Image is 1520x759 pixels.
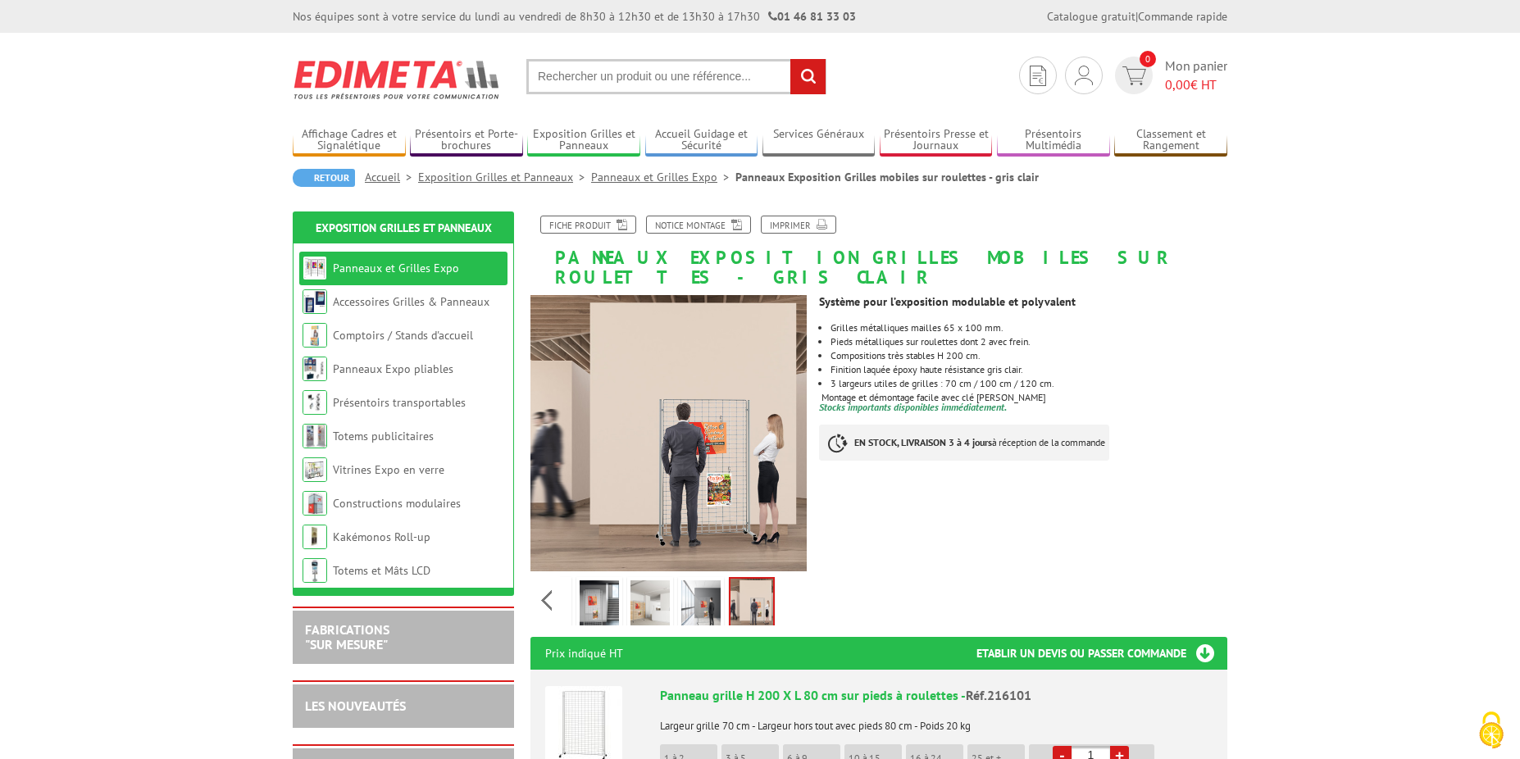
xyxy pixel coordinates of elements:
a: Panneaux et Grilles Expo [333,261,459,275]
a: Affichage Cadres et Signalétique [293,127,406,154]
img: 216102_panneau_exposition_grille_roulettes_5.jpg [530,295,807,571]
h1: Panneaux Exposition Grilles mobiles sur roulettes - gris clair [518,216,1240,287]
a: Panneaux Expo pliables [333,361,453,376]
img: 216102_panneau_exposition_grille_roulettes_5.jpg [730,579,773,629]
div: Nos équipes sont à votre service du lundi au vendredi de 8h30 à 12h30 et de 13h30 à 17h30 [293,8,856,25]
a: Notice Montage [646,216,751,234]
a: Exposition Grilles et Panneaux [316,220,492,235]
p: à réception de la commande [819,425,1109,461]
a: Classement et Rangement [1114,127,1227,154]
a: Accessoires Grilles & Panneaux [333,294,489,309]
img: devis rapide [1075,66,1093,85]
span: € HT [1165,75,1227,94]
img: devis rapide [1122,66,1146,85]
p: Largeur grille 70 cm - Largeur hors tout avec pieds 80 cm - Poids 20 kg [660,709,1213,732]
li: Panneaux Exposition Grilles mobiles sur roulettes - gris clair [735,169,1039,185]
span: Réf.216101 [966,687,1031,703]
img: panneau_exposition_grille_sur_roulettes_216102.jpg [580,580,619,631]
a: Imprimer [761,216,836,234]
input: Rechercher un produit ou une référence... [526,59,826,94]
a: Totems publicitaires [333,429,434,443]
a: Accueil Guidage et Sécurité [645,127,758,154]
a: Kakémonos Roll-up [333,529,430,544]
span: Mon panier [1165,57,1227,94]
img: Vitrines Expo en verre [303,457,327,482]
img: Constructions modulaires [303,491,327,516]
strong: 01 46 81 33 03 [768,9,856,24]
a: Retour [293,169,355,187]
img: Totems et Mâts LCD [303,558,327,583]
button: Cookies (fenêtre modale) [1463,703,1520,759]
img: Accessoires Grilles & Panneaux [303,289,327,314]
img: Cookies (fenêtre modale) [1471,710,1512,751]
span: Montage et démontage facile avec clé [PERSON_NAME] [821,391,1046,403]
a: Accueil [365,170,418,184]
img: Panneaux Expo pliables [303,357,327,381]
img: Totems publicitaires [303,424,327,448]
img: Comptoirs / Stands d'accueil [303,323,327,348]
a: Présentoirs Presse et Journaux [880,127,993,154]
p: Prix indiqué HT [545,637,623,670]
img: devis rapide [1030,66,1046,86]
img: Kakémonos Roll-up [303,525,327,549]
strong: Système pour l’exposition modulable et polyvalent [819,294,1076,309]
a: Commande rapide [1138,9,1227,24]
img: Edimeta [293,49,502,110]
div: Panneau grille H 200 X L 80 cm sur pieds à roulettes - [660,686,1213,705]
a: Constructions modulaires [333,496,461,511]
a: Comptoirs / Stands d'accueil [333,328,473,343]
a: Services Généraux [762,127,876,154]
strong: EN STOCK, LIVRAISON 3 à 4 jours [854,436,992,448]
li: 3 largeurs utiles de grilles : 70 cm / 100 cm / 120 cm. [831,379,1227,389]
a: Fiche produit [540,216,636,234]
a: Catalogue gratuit [1047,9,1135,24]
li: Finition laquée époxy haute résistance gris clair. [831,365,1227,375]
div: | [1047,8,1227,25]
img: Panneaux et Grilles Expo [303,256,327,280]
span: Previous [539,587,554,614]
a: Totems et Mâts LCD [333,563,430,578]
a: Exposition Grilles et Panneaux [418,170,591,184]
font: Stocks importants disponibles immédiatement. [819,401,1007,413]
li: Compositions très stables H 200 cm. [831,351,1227,361]
img: 216102_panneau_exposition_grille_roulettes_2.jpg [630,580,670,631]
img: 216102_panneau_exposition_grille_roulettes_4.jpg [681,580,721,631]
a: Panneaux et Grilles Expo [591,170,735,184]
a: LES NOUVEAUTÉS [305,698,406,714]
a: Exposition Grilles et Panneaux [527,127,640,154]
img: Présentoirs transportables [303,390,327,415]
input: rechercher [790,59,826,94]
a: devis rapide 0 Mon panier 0,00€ HT [1111,57,1227,94]
a: Présentoirs Multimédia [997,127,1110,154]
a: Présentoirs transportables [333,395,466,410]
h3: Etablir un devis ou passer commande [976,637,1227,670]
span: 0 [1140,51,1156,67]
li: Pieds métalliques sur roulettes dont 2 avec frein. [831,337,1227,347]
a: FABRICATIONS"Sur Mesure" [305,621,389,652]
span: 0,00 [1165,76,1190,93]
li: Grilles métalliques mailles 65 x 100 mm. [831,323,1227,333]
a: Vitrines Expo en verre [333,462,444,477]
a: Présentoirs et Porte-brochures [410,127,523,154]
